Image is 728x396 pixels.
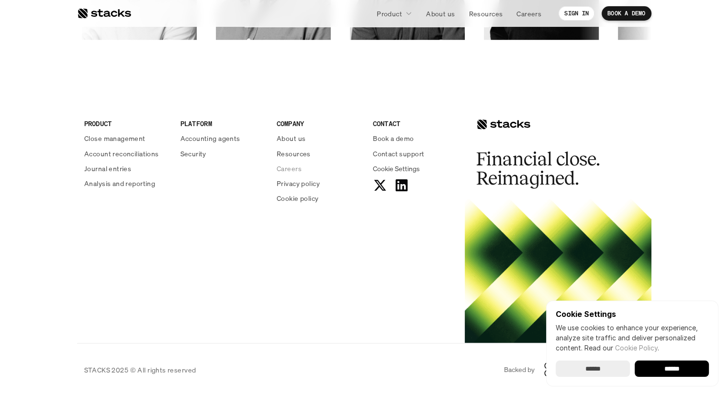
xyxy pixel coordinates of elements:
[516,9,541,19] p: Careers
[373,133,458,143] a: Book a demo
[180,133,240,143] p: Accounting agents
[476,149,620,187] h2: Financial close. Reimagined.
[373,163,420,173] button: Cookie Trigger
[84,133,146,143] p: Close management
[180,148,265,158] a: Security
[377,9,402,19] p: Product
[373,133,414,143] p: Book a demo
[277,118,361,128] p: COMPANY
[564,10,589,17] p: SIGN IN
[504,365,535,373] p: Backed by
[559,6,594,21] a: SIGN IN
[277,163,302,173] p: Careers
[426,9,455,19] p: About us
[277,193,318,203] p: Cookie policy
[511,5,547,22] a: Careers
[180,148,206,158] p: Security
[469,9,503,19] p: Resources
[277,193,361,203] a: Cookie policy
[277,178,320,188] p: Privacy policy
[602,6,651,21] a: BOOK A DEMO
[84,178,155,188] p: Analysis and reporting
[373,148,424,158] p: Contact support
[277,133,361,143] a: About us
[373,148,458,158] a: Contact support
[84,133,169,143] a: Close management
[277,148,361,158] a: Resources
[84,148,169,158] a: Account reconciliations
[420,5,460,22] a: About us
[584,344,659,352] span: Read our .
[84,163,169,173] a: Journal entries
[277,133,305,143] p: About us
[556,323,709,353] p: We use cookies to enhance your experience, analyze site traffic and deliver personalized content.
[277,148,311,158] p: Resources
[615,344,658,352] a: Cookie Policy
[277,178,361,188] a: Privacy policy
[607,10,646,17] p: BOOK A DEMO
[84,148,159,158] p: Account reconciliations
[84,178,169,188] a: Analysis and reporting
[84,163,131,173] p: Journal entries
[180,133,265,143] a: Accounting agents
[373,163,420,173] span: Cookie Settings
[556,310,709,318] p: Cookie Settings
[373,118,458,128] p: CONTACT
[277,163,361,173] a: Careers
[84,364,196,374] p: STACKS 2025 © All rights reserved
[84,118,169,128] p: PRODUCT
[180,118,265,128] p: PLATFORM
[463,5,508,22] a: Resources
